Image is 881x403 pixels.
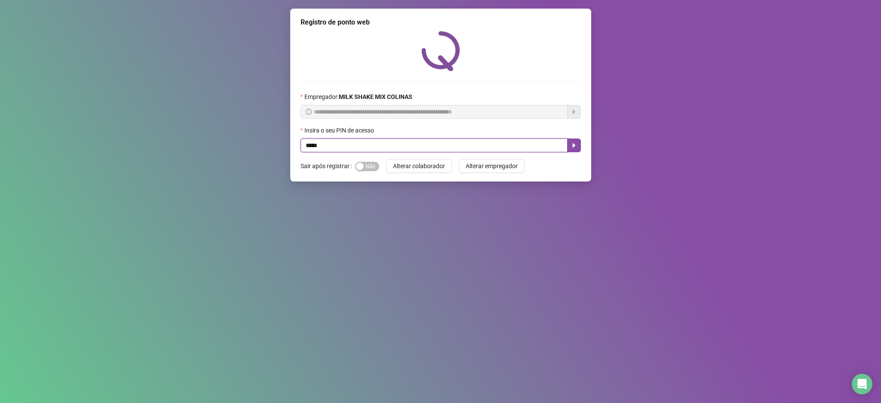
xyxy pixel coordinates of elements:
[306,109,312,115] span: info-circle
[571,142,577,149] span: caret-right
[339,93,412,100] strong: MILK SHAKE MIX COLINAS
[393,161,445,171] span: Alterar colaborador
[304,92,412,102] span: Empregador :
[459,159,525,173] button: Alterar empregador
[301,159,355,173] label: Sair após registrar
[466,161,518,171] span: Alterar empregador
[301,17,581,28] div: Registro de ponto web
[852,374,872,394] div: Open Intercom Messenger
[301,126,380,135] label: Insira o seu PIN de acesso
[421,31,460,71] img: QRPoint
[386,159,452,173] button: Alterar colaborador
